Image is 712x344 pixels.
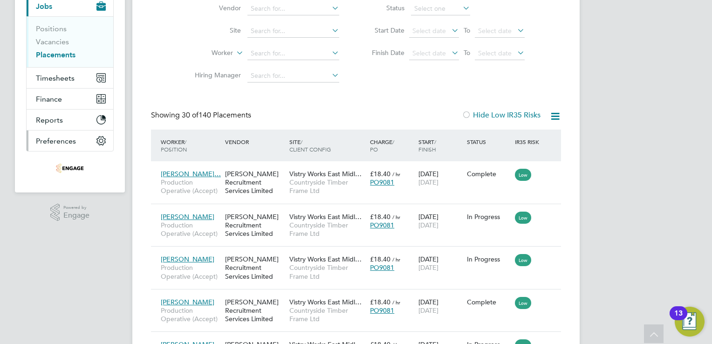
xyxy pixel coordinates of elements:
div: IR35 Risk [513,133,545,150]
span: £18.40 [370,298,390,306]
span: PO9081 [370,178,394,186]
span: PO9081 [370,263,394,272]
span: Low [515,169,531,181]
span: £18.40 [370,255,390,263]
span: PO9081 [370,306,394,315]
span: Production Operative (Accept) [161,263,220,280]
span: Powered by [63,204,89,212]
span: Countryside Timber Frame Ltd [289,306,365,323]
a: [PERSON_NAME]Production Operative (Accept)[PERSON_NAME] Recruitment Services LimitedVistry Works ... [158,335,561,343]
label: Vendor [187,4,241,12]
label: Status [363,4,404,12]
div: [PERSON_NAME] Recruitment Services Limited [223,293,287,328]
a: Vacancies [36,37,69,46]
span: Vistry Works East Midl… [289,298,362,306]
span: Countryside Timber Frame Ltd [289,263,365,280]
span: Countryside Timber Frame Ltd [289,221,365,238]
button: Reports [27,110,113,130]
span: [DATE] [418,221,438,229]
div: [DATE] [416,250,465,276]
span: [DATE] [418,178,438,186]
input: Search for... [247,47,339,60]
span: Select date [478,49,512,57]
a: [PERSON_NAME]Production Operative (Accept)[PERSON_NAME] Recruitment Services LimitedVistry Works ... [158,207,561,215]
div: [DATE] [416,293,465,319]
span: / Finish [418,138,436,153]
span: [PERSON_NAME] [161,298,214,306]
span: Engage [63,212,89,220]
a: [PERSON_NAME]…Production Operative (Accept)[PERSON_NAME] Recruitment Services LimitedVistry Works... [158,165,561,172]
span: / Client Config [289,138,331,153]
button: Open Resource Center, 13 new notifications [675,307,705,337]
span: Preferences [36,137,76,145]
div: Jobs [27,16,113,67]
span: Production Operative (Accept) [161,221,220,238]
label: Finish Date [363,48,404,57]
a: Go to home page [26,161,114,176]
a: [PERSON_NAME]Production Operative (Accept)[PERSON_NAME] Recruitment Services LimitedVistry Works ... [158,250,561,258]
span: / hr [392,299,400,306]
label: Site [187,26,241,34]
label: Hiring Manager [187,71,241,79]
div: Start [416,133,465,158]
span: Select date [412,27,446,35]
a: Placements [36,50,75,59]
a: Positions [36,24,67,33]
input: Search for... [247,25,339,38]
span: 140 Placements [182,110,251,120]
button: Finance [27,89,113,109]
div: [PERSON_NAME] Recruitment Services Limited [223,250,287,285]
div: Site [287,133,368,158]
span: [PERSON_NAME] [161,213,214,221]
span: Countryside Timber Frame Ltd [289,178,365,195]
input: Search for... [247,2,339,15]
span: / Position [161,138,187,153]
span: Reports [36,116,63,124]
span: Low [515,212,531,224]
div: Complete [467,298,511,306]
span: [PERSON_NAME]… [161,170,221,178]
span: 30 of [182,110,199,120]
span: / hr [392,213,400,220]
a: Powered byEngage [50,204,90,221]
span: Vistry Works East Midl… [289,170,362,178]
div: [PERSON_NAME] Recruitment Services Limited [223,165,287,200]
label: Hide Low IR35 Risks [462,110,541,120]
span: £18.40 [370,213,390,221]
span: [DATE] [418,263,438,272]
label: Worker [179,48,233,58]
span: Select date [412,49,446,57]
span: Low [515,297,531,309]
span: [PERSON_NAME] [161,255,214,263]
span: Vistry Works East Midl… [289,213,362,221]
div: Complete [467,170,511,178]
div: [PERSON_NAME] Recruitment Services Limited [223,208,287,243]
span: / hr [392,256,400,263]
span: Finance [36,95,62,103]
span: Production Operative (Accept) [161,306,220,323]
span: [DATE] [418,306,438,315]
span: £18.40 [370,170,390,178]
span: Production Operative (Accept) [161,178,220,195]
span: Vistry Works East Midl… [289,255,362,263]
div: Worker [158,133,223,158]
span: / hr [392,171,400,178]
input: Search for... [247,69,339,83]
img: acceptrec-logo-retina.png [56,161,84,176]
div: In Progress [467,213,511,221]
input: Select one [411,2,470,15]
span: Timesheets [36,74,75,83]
div: Vendor [223,133,287,150]
button: Preferences [27,131,113,151]
a: [PERSON_NAME]Production Operative (Accept)[PERSON_NAME] Recruitment Services LimitedVistry Works ... [158,293,561,301]
div: Showing [151,110,253,120]
span: Select date [478,27,512,35]
span: Jobs [36,2,52,11]
span: / PO [370,138,394,153]
span: To [461,47,473,59]
span: Low [515,254,531,266]
label: Start Date [363,26,404,34]
div: [DATE] [416,165,465,191]
div: 13 [674,313,683,325]
div: Charge [368,133,416,158]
